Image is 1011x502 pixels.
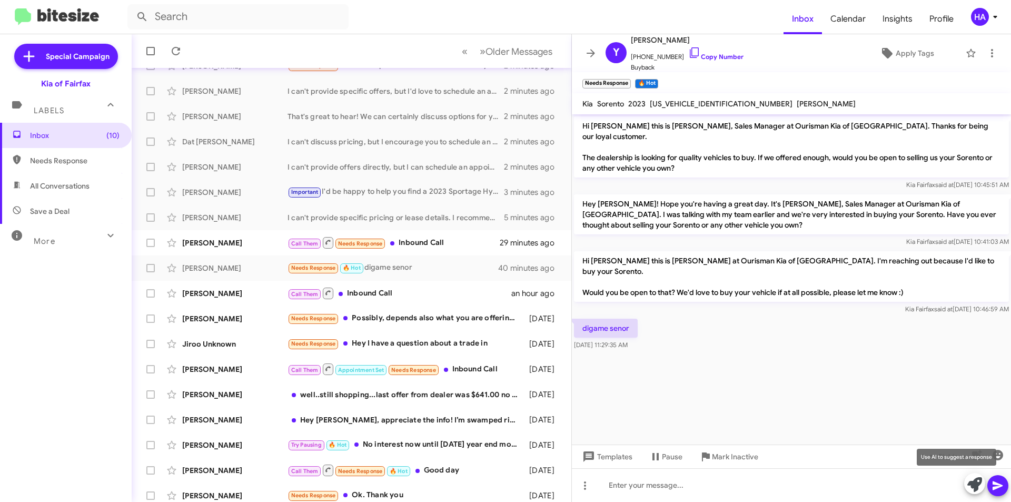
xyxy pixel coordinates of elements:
[896,44,934,63] span: Apply Tags
[288,362,524,376] div: Inbound Call
[288,338,524,350] div: Hey I have a question about a trade in
[921,4,962,34] a: Profile
[524,415,563,425] div: [DATE]
[504,162,563,172] div: 2 minutes ago
[34,237,55,246] span: More
[338,367,384,373] span: Appointment Set
[30,181,90,191] span: All Conversations
[288,111,504,122] div: That's great to hear! We can certainly discuss options for your leased Sorento. Let’s schedule a ...
[182,490,288,501] div: [PERSON_NAME]
[291,315,336,322] span: Needs Response
[572,447,641,466] button: Templates
[631,46,744,62] span: [PHONE_NUMBER]
[504,136,563,147] div: 2 minutes ago
[504,212,563,223] div: 5 minutes ago
[288,212,504,223] div: I can't provide specific pricing or lease details. I recommend visiting the dealership for the mo...
[182,111,288,122] div: [PERSON_NAME]
[574,194,1009,234] p: Hey [PERSON_NAME]! Hope you're having a great day. It's [PERSON_NAME], Sales Manager at Ourisman ...
[504,86,563,96] div: 2 minutes ago
[628,99,646,109] span: 2023
[934,305,953,313] span: said at
[106,130,120,141] span: (10)
[613,44,620,61] span: Y
[34,106,64,115] span: Labels
[291,189,319,195] span: Important
[935,181,954,189] span: said at
[480,45,485,58] span: »
[182,440,288,450] div: [PERSON_NAME]
[288,287,511,300] div: Inbound Call
[935,238,954,245] span: said at
[182,339,288,349] div: Jiroo Unknown
[291,240,319,247] span: Call Them
[288,162,504,172] div: I can't provide offers directly, but I can schedule an appointment for you to bring in your Soren...
[580,447,632,466] span: Templates
[662,447,682,466] span: Pause
[329,441,346,448] span: 🔥 Hot
[962,8,999,26] button: HA
[291,264,336,271] span: Needs Response
[582,79,631,88] small: Needs Response
[30,206,70,216] span: Save a Deal
[524,339,563,349] div: [DATE]
[182,263,288,273] div: [PERSON_NAME]
[288,136,504,147] div: I can't discuss pricing, but I encourage you to schedule an appointment so we can evaluate your v...
[485,46,552,57] span: Older Messages
[641,447,691,466] button: Pause
[822,4,874,34] a: Calendar
[631,34,744,46] span: [PERSON_NAME]
[288,439,524,451] div: No interest now until [DATE] year end models after 2026's arrive & NO general promotions please!
[46,51,110,62] span: Special Campaign
[574,116,1009,178] p: Hi [PERSON_NAME] this is [PERSON_NAME], Sales Manager at Ourisman Kia of [GEOGRAPHIC_DATA]. Thank...
[853,44,960,63] button: Apply Tags
[917,449,996,466] div: Use AI to suggest a response
[288,489,524,501] div: Ok. Thank you
[182,415,288,425] div: [PERSON_NAME]
[182,162,288,172] div: [PERSON_NAME]
[631,62,744,73] span: Buyback
[182,238,288,248] div: [PERSON_NAME]
[182,86,288,96] div: [PERSON_NAME]
[182,465,288,476] div: [PERSON_NAME]
[182,187,288,198] div: [PERSON_NAME]
[456,41,559,62] nav: Page navigation example
[574,251,1009,302] p: Hi [PERSON_NAME] this is [PERSON_NAME] at Ourisman Kia of [GEOGRAPHIC_DATA]. I'm reaching out bec...
[650,99,792,109] span: [US_VEHICLE_IDENTIFICATION_NUMBER]
[288,389,524,400] div: well..still shopping...last offer from dealer was $641.00 no down payment. .I want them to make m...
[574,341,628,349] span: [DATE] 11:29:35 AM
[338,468,383,475] span: Needs Response
[906,238,1009,245] span: Kia Fairfax [DATE] 10:41:03 AM
[874,4,921,34] a: Insights
[343,264,361,271] span: 🔥 Hot
[524,313,563,324] div: [DATE]
[291,468,319,475] span: Call Them
[906,181,1009,189] span: Kia Fairfax [DATE] 10:45:51 AM
[182,364,288,375] div: [PERSON_NAME]
[582,99,593,109] span: Kia
[182,136,288,147] div: Dat [PERSON_NAME]
[635,79,658,88] small: 🔥 Hot
[597,99,624,109] span: Sorento
[182,313,288,324] div: [PERSON_NAME]
[390,468,408,475] span: 🔥 Hot
[500,263,563,273] div: 40 minutes ago
[391,367,436,373] span: Needs Response
[504,187,563,198] div: 3 minutes ago
[784,4,822,34] a: Inbox
[291,340,336,347] span: Needs Response
[291,441,322,448] span: Try Pausing
[524,389,563,400] div: [DATE]
[338,240,383,247] span: Needs Response
[14,44,118,69] a: Special Campaign
[712,447,758,466] span: Mark Inactive
[500,238,563,248] div: 29 minutes ago
[462,45,468,58] span: «
[473,41,559,62] button: Next
[688,53,744,61] a: Copy Number
[524,465,563,476] div: [DATE]
[504,111,563,122] div: 2 minutes ago
[288,464,524,477] div: Good day
[288,236,500,249] div: Inbound Call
